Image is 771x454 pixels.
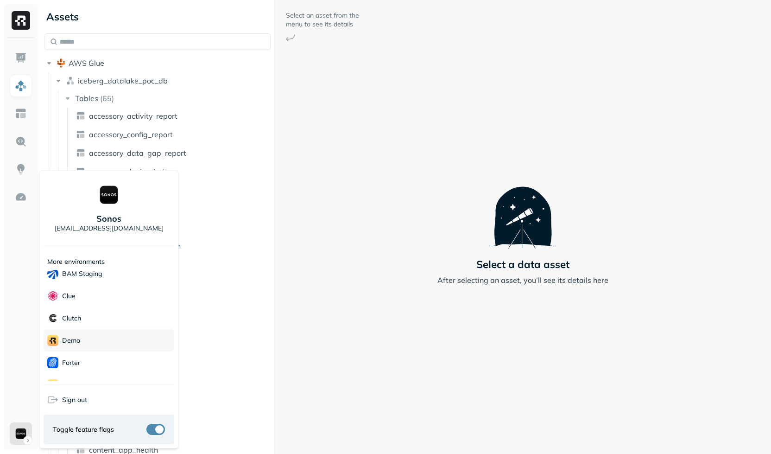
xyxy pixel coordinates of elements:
[53,425,114,434] span: Toggle feature flags
[62,396,87,404] span: Sign out
[96,213,121,224] p: Sonos
[62,314,81,323] p: Clutch
[62,292,76,301] p: Clue
[62,336,80,345] p: demo
[47,379,58,390] img: Hive Test
[98,184,120,206] img: Sonos
[47,335,58,346] img: demo
[62,381,90,390] p: Hive Test
[62,358,80,367] p: Forter
[47,290,58,301] img: Clue
[55,224,164,233] p: [EMAIL_ADDRESS][DOMAIN_NAME]
[47,313,58,324] img: Clutch
[47,357,58,368] img: Forter
[62,269,102,278] p: BAM Staging
[47,257,105,266] p: More environments
[47,268,58,279] img: BAM Staging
